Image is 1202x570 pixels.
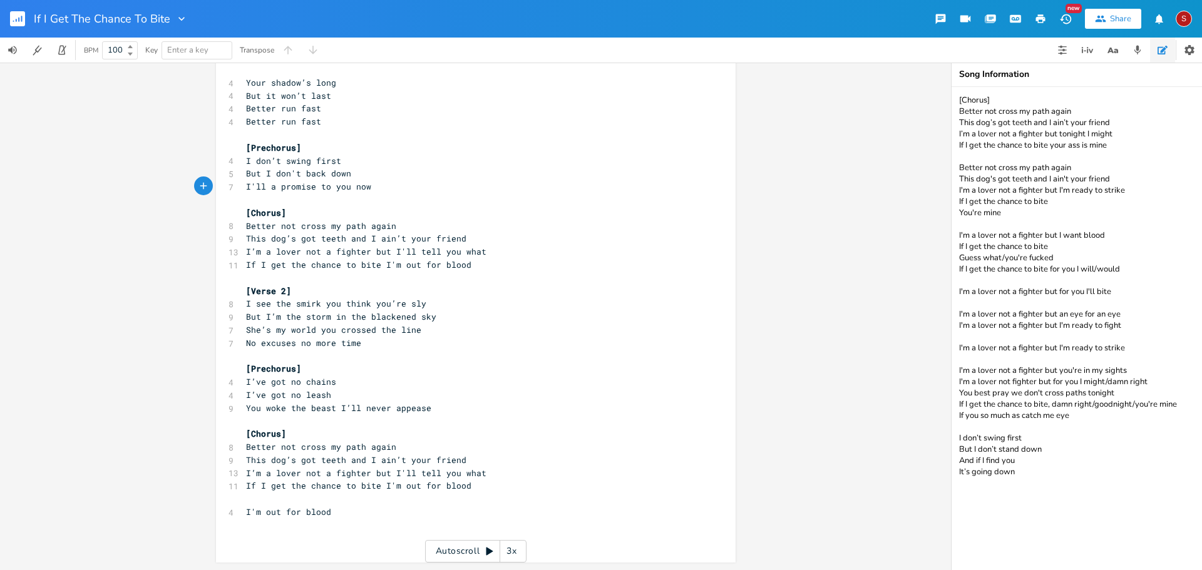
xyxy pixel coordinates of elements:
span: This dog’s got teeth and I ain’t your friend [246,454,466,466]
div: Share [1110,13,1131,24]
span: [Chorus] [246,428,286,439]
span: [Prechorus] [246,142,301,153]
span: If I Get The Chance To Bite [34,13,170,24]
span: You woke the beast I’ll never appease [246,402,431,414]
span: Better not cross my path again [246,220,396,232]
div: Scott Owen [1176,11,1192,27]
span: [Verse 2] [246,285,291,297]
div: BPM [84,47,98,54]
textarea: [Chorus] Better not cross my path again This dog’s got teeth and I ain’t your friend I’m a lover ... [952,87,1202,570]
button: S [1176,4,1192,33]
span: Your shadow’s long [246,77,336,88]
span: I’ve got no leash [246,389,331,400]
div: Song Information [959,70,1194,79]
span: If I get the chance to bite I'm out for blood [246,259,471,270]
span: I'll a promise to you now [246,181,371,192]
span: But I’m the storm in the blackened sky [246,311,436,322]
button: Share [1085,9,1141,29]
span: Better not cross my path again [246,441,396,452]
div: Autoscroll [425,540,527,562]
span: She’s my world you crossed the line [246,324,421,335]
div: 3x [500,540,523,562]
div: Key [145,46,158,54]
span: Enter a key [167,44,208,56]
span: If I get the chance to bite I'm out for blood [246,480,471,491]
span: I’ve got no chains [246,376,336,387]
span: I’m a lover not a fighter but I'll tell you what [246,246,486,257]
span: [Prechorus] [246,363,301,374]
span: Better run fast [246,116,321,127]
span: I see the smirk you think you’re sly [246,298,426,309]
span: But it won’t last [246,90,331,101]
span: [Chorus] [246,207,286,218]
span: This dog’s got teeth and I ain’t your friend [246,233,466,244]
span: Better run fast [246,103,321,114]
span: No excuses no more time [246,337,361,349]
span: But I don't back down [246,168,351,179]
span: I'm out for blood [246,506,331,517]
div: Transpose [240,46,274,54]
span: I’m a lover not a fighter but I'll tell you what [246,467,486,479]
div: New [1066,4,1082,13]
button: New [1053,8,1078,30]
span: I don’t swing first [246,155,341,166]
